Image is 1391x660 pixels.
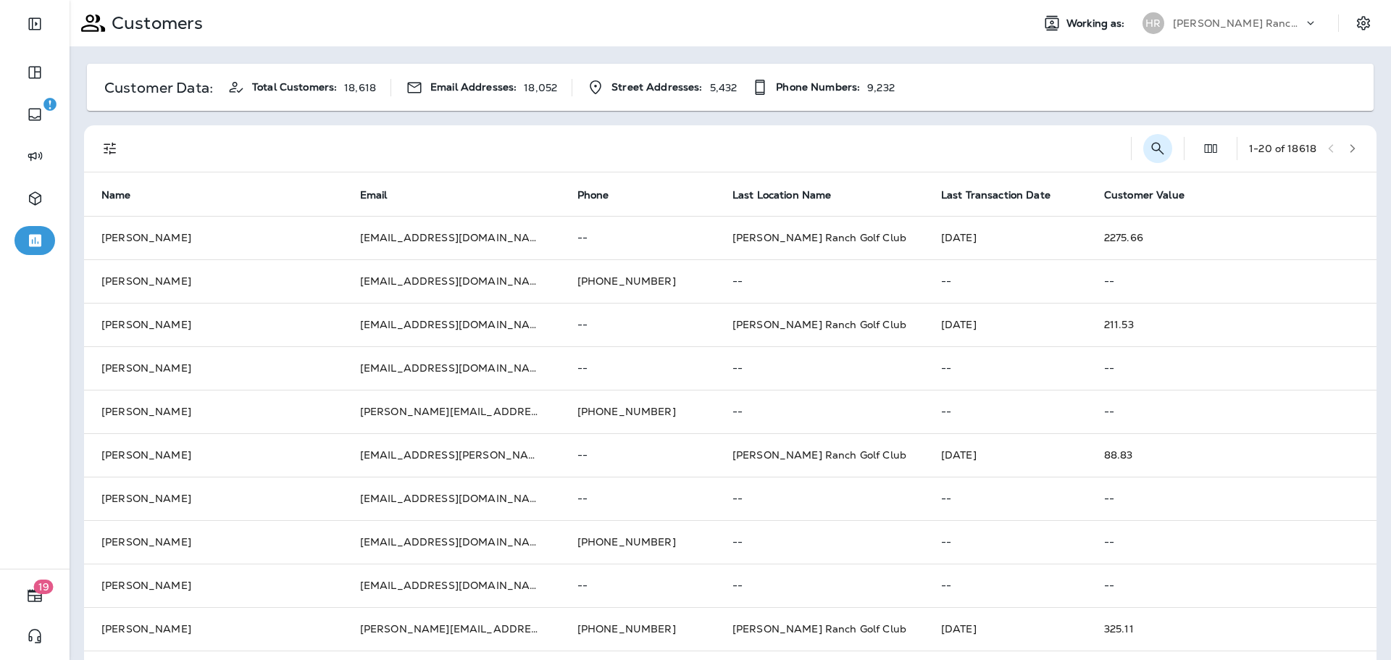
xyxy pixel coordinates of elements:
p: [PERSON_NAME] Ranch Golf Club [1173,17,1303,29]
p: -- [732,493,906,504]
p: -- [732,406,906,417]
td: [EMAIL_ADDRESS][DOMAIN_NAME] [343,346,560,390]
p: -- [941,536,1069,548]
td: 2275.66 [1087,216,1377,259]
button: Filters [96,134,125,163]
p: -- [941,406,1069,417]
td: [EMAIL_ADDRESS][DOMAIN_NAME] [343,564,560,607]
button: Search Customers [1143,134,1172,163]
td: [PERSON_NAME] [84,390,343,433]
button: 19 [14,581,55,610]
span: Last Location Name [732,189,832,201]
p: -- [1104,536,1359,548]
td: [EMAIL_ADDRESS][PERSON_NAME][DOMAIN_NAME] [343,433,560,477]
td: [EMAIL_ADDRESS][DOMAIN_NAME] [343,477,560,520]
td: [EMAIL_ADDRESS][DOMAIN_NAME] [343,520,560,564]
span: Last Transaction Date [941,188,1069,201]
span: Name [101,189,131,201]
p: 9,232 [867,82,895,93]
button: Settings [1350,10,1377,36]
p: -- [577,493,698,504]
p: -- [577,580,698,591]
span: [PERSON_NAME] Ranch Golf Club [732,622,906,635]
p: 5,432 [710,82,738,93]
button: Expand Sidebar [14,9,55,38]
td: [PERSON_NAME] [84,564,343,607]
p: -- [941,275,1069,287]
p: -- [577,362,698,374]
td: 211.53 [1087,303,1377,346]
span: Email Addresses: [430,81,517,93]
div: 1 - 20 of 18618 [1249,143,1316,154]
span: [PERSON_NAME] Ranch Golf Club [732,231,906,244]
p: -- [577,319,698,330]
td: [PERSON_NAME] [84,433,343,477]
td: [PERSON_NAME] [84,520,343,564]
td: [PERSON_NAME] [84,477,343,520]
span: Last Location Name [732,188,851,201]
p: -- [941,580,1069,591]
p: -- [941,362,1069,374]
button: Edit Fields [1196,134,1225,163]
td: [PERSON_NAME] [84,303,343,346]
td: [PHONE_NUMBER] [560,259,715,303]
span: Name [101,188,150,201]
td: [PHONE_NUMBER] [560,607,715,651]
td: [PHONE_NUMBER] [560,390,715,433]
td: [EMAIL_ADDRESS][DOMAIN_NAME] [343,216,560,259]
div: HR [1143,12,1164,34]
p: -- [732,362,906,374]
p: -- [732,275,906,287]
td: [EMAIL_ADDRESS][DOMAIN_NAME] [343,259,560,303]
p: -- [1104,580,1359,591]
td: [DATE] [924,433,1087,477]
span: [PERSON_NAME] Ranch Golf Club [732,448,906,461]
td: [PERSON_NAME][EMAIL_ADDRESS][DOMAIN_NAME] [343,390,560,433]
span: Customer Value [1104,189,1185,201]
span: Email [360,188,406,201]
td: 88.83 [1087,433,1377,477]
span: Email [360,189,388,201]
span: Street Addresses: [611,81,702,93]
p: -- [1104,362,1359,374]
span: Phone [577,189,609,201]
td: [DATE] [924,607,1087,651]
td: [PERSON_NAME] [84,216,343,259]
p: 18,618 [344,82,376,93]
span: Phone Numbers: [776,81,860,93]
p: Customer Data: [104,82,213,93]
p: -- [732,580,906,591]
p: -- [577,232,698,243]
p: -- [577,449,698,461]
span: Total Customers: [252,81,337,93]
p: Customers [106,12,203,34]
td: [PERSON_NAME] [84,607,343,651]
p: -- [1104,493,1359,504]
td: 325.11 [1087,607,1377,651]
p: 18,052 [524,82,557,93]
span: Last Transaction Date [941,189,1050,201]
td: [EMAIL_ADDRESS][DOMAIN_NAME] [343,303,560,346]
td: [PERSON_NAME] [84,346,343,390]
p: -- [1104,406,1359,417]
p: -- [1104,275,1359,287]
span: Working as: [1066,17,1128,30]
span: [PERSON_NAME] Ranch Golf Club [732,318,906,331]
span: 19 [34,580,54,594]
span: Customer Value [1104,188,1203,201]
td: [DATE] [924,216,1087,259]
td: [DATE] [924,303,1087,346]
td: [PERSON_NAME] [84,259,343,303]
td: [PERSON_NAME][EMAIL_ADDRESS][DOMAIN_NAME] [343,607,560,651]
p: -- [732,536,906,548]
span: Phone [577,188,628,201]
p: -- [941,493,1069,504]
td: [PHONE_NUMBER] [560,520,715,564]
